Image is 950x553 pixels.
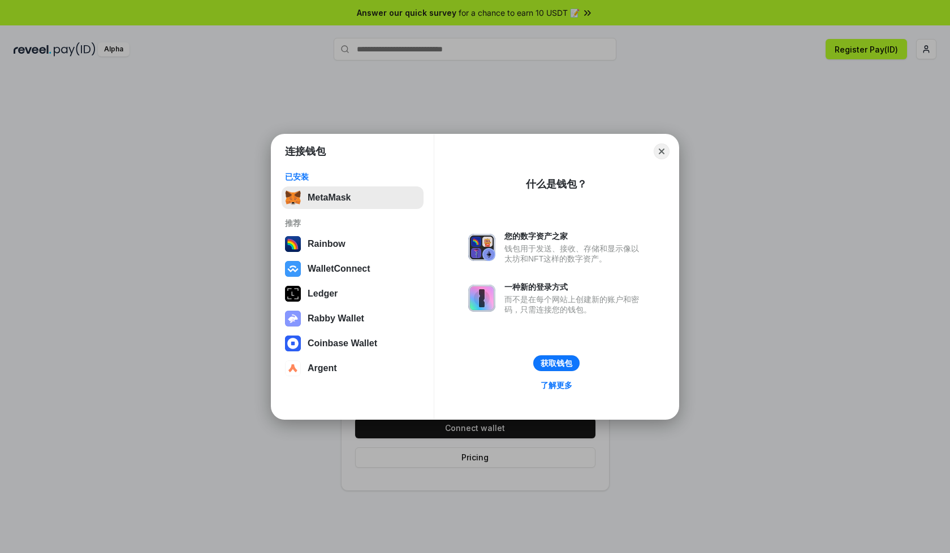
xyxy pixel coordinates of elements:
[285,190,301,206] img: svg+xml,%3Csvg%20fill%3D%22none%22%20height%3D%2233%22%20viewBox%3D%220%200%2035%2033%22%20width%...
[308,264,370,274] div: WalletConnect
[285,360,301,376] img: svg+xml,%3Csvg%20width%3D%2228%22%20height%3D%2228%22%20viewBox%3D%220%200%2028%2028%22%20fill%3D...
[285,261,301,277] img: svg+xml,%3Csvg%20width%3D%2228%22%20height%3D%2228%22%20viewBox%3D%220%200%2028%2028%22%20fill%3D...
[285,311,301,326] img: svg+xml,%3Csvg%20xmlns%3D%22http%3A%2F%2Fwww.w3.org%2F2000%2Fsvg%22%20fill%3D%22none%22%20viewBox...
[654,143,670,159] button: Close
[282,233,424,255] button: Rainbow
[504,294,645,315] div: 而不是在每个网站上创建新的账户和密码，只需连接您的钱包。
[468,285,495,312] img: svg+xml,%3Csvg%20xmlns%3D%22http%3A%2F%2Fwww.w3.org%2F2000%2Fsvg%22%20fill%3D%22none%22%20viewBox...
[504,243,645,264] div: 钱包用于发送、接收、存储和显示像以太坊和NFT这样的数字资产。
[526,177,587,191] div: 什么是钱包？
[285,218,420,228] div: 推荐
[282,282,424,305] button: Ledger
[285,336,301,351] img: svg+xml,%3Csvg%20width%3D%2228%22%20height%3D%2228%22%20viewBox%3D%220%200%2028%2028%22%20fill%3D...
[308,239,346,249] div: Rainbow
[285,145,326,158] h1: 连接钱包
[282,307,424,330] button: Rabby Wallet
[308,338,377,349] div: Coinbase Wallet
[504,231,645,241] div: 您的数字资产之家
[541,358,572,368] div: 获取钱包
[308,193,351,203] div: MetaMask
[282,258,424,280] button: WalletConnect
[468,234,495,261] img: svg+xml,%3Csvg%20xmlns%3D%22http%3A%2F%2Fwww.w3.org%2F2000%2Fsvg%22%20fill%3D%22none%22%20viewBox...
[533,355,580,371] button: 获取钱包
[282,186,424,209] button: MetaMask
[308,363,337,373] div: Argent
[504,282,645,292] div: 一种新的登录方式
[308,289,338,299] div: Ledger
[285,236,301,252] img: svg+xml,%3Csvg%20width%3D%22120%22%20height%3D%22120%22%20viewBox%3D%220%200%20120%20120%22%20fil...
[285,172,420,182] div: 已安装
[541,380,572,390] div: 了解更多
[308,313,364,324] div: Rabby Wallet
[285,286,301,302] img: svg+xml,%3Csvg%20xmlns%3D%22http%3A%2F%2Fwww.w3.org%2F2000%2Fsvg%22%20width%3D%2228%22%20height%3...
[282,332,424,355] button: Coinbase Wallet
[534,378,579,393] a: 了解更多
[282,357,424,380] button: Argent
